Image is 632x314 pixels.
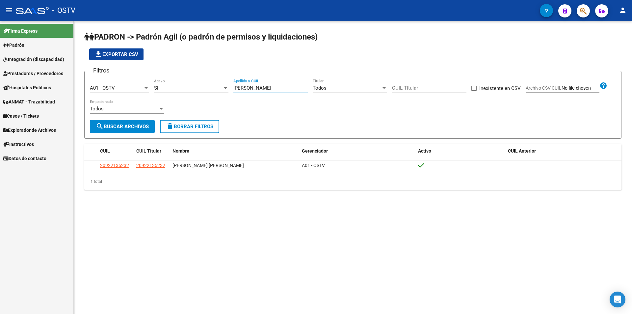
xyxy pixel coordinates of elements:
datatable-header-cell: CUIL [97,144,134,158]
span: Archivo CSV CUIL [526,85,562,91]
button: Borrar Filtros [160,120,219,133]
span: A01 - OSTV [90,85,115,91]
span: Datos de contacto [3,155,46,162]
span: Padrón [3,42,24,49]
mat-icon: help [599,82,607,90]
span: ANMAT - Trazabilidad [3,98,55,105]
mat-icon: delete [166,122,174,130]
button: Buscar Archivos [90,120,155,133]
span: PADRON -> Padrón Agil (o padrón de permisos y liquidaciones) [84,32,318,42]
div: Open Intercom Messenger [610,292,625,307]
span: Si [154,85,158,91]
span: Explorador de Archivos [3,127,56,134]
span: - OSTV [52,3,75,18]
datatable-header-cell: CUIL Anterior [505,144,621,158]
span: A01 - OSTV [302,163,325,168]
div: 1 total [84,173,621,190]
span: Todos [90,106,104,112]
span: Borrar Filtros [166,124,213,129]
h3: Filtros [90,66,113,75]
span: Integración (discapacidad) [3,56,64,63]
span: CUIL Anterior [508,148,536,154]
span: Prestadores / Proveedores [3,70,63,77]
span: Nombre [172,148,189,154]
span: Hospitales Públicos [3,84,51,91]
button: Exportar CSV [89,48,144,60]
datatable-header-cell: Gerenciador [299,144,415,158]
span: CUIL [100,148,110,154]
datatable-header-cell: Activo [415,144,505,158]
span: Firma Express [3,27,38,35]
span: Inexistente en CSV [479,84,521,92]
input: Archivo CSV CUIL [562,85,599,91]
span: CUIL Titular [136,148,161,154]
span: 20922135232 [136,163,165,168]
span: Activo [418,148,431,154]
mat-icon: person [619,6,627,14]
span: Exportar CSV [94,51,138,57]
mat-icon: search [96,122,104,130]
mat-icon: file_download [94,50,102,58]
span: [PERSON_NAME] [PERSON_NAME] [172,163,244,168]
span: 20922135232 [100,163,129,168]
mat-icon: menu [5,6,13,14]
datatable-header-cell: CUIL Titular [134,144,170,158]
span: Casos / Tickets [3,112,39,120]
span: Todos [313,85,327,91]
span: Buscar Archivos [96,124,149,129]
span: Instructivos [3,141,34,148]
span: Gerenciador [302,148,328,154]
datatable-header-cell: Nombre [170,144,299,158]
